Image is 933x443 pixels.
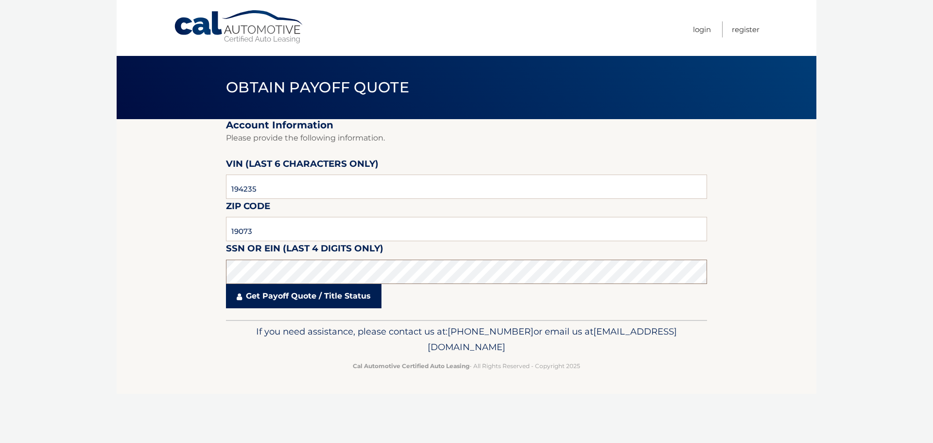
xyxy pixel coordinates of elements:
[226,119,707,131] h2: Account Information
[226,199,270,217] label: Zip Code
[732,21,760,37] a: Register
[353,362,469,370] strong: Cal Automotive Certified Auto Leasing
[226,284,381,308] a: Get Payoff Quote / Title Status
[232,361,701,371] p: - All Rights Reserved - Copyright 2025
[173,10,305,44] a: Cal Automotive
[226,157,379,175] label: VIN (last 6 characters only)
[232,324,701,355] p: If you need assistance, please contact us at: or email us at
[226,241,383,259] label: SSN or EIN (last 4 digits only)
[448,326,534,337] span: [PHONE_NUMBER]
[693,21,711,37] a: Login
[226,78,409,96] span: Obtain Payoff Quote
[226,131,707,145] p: Please provide the following information.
